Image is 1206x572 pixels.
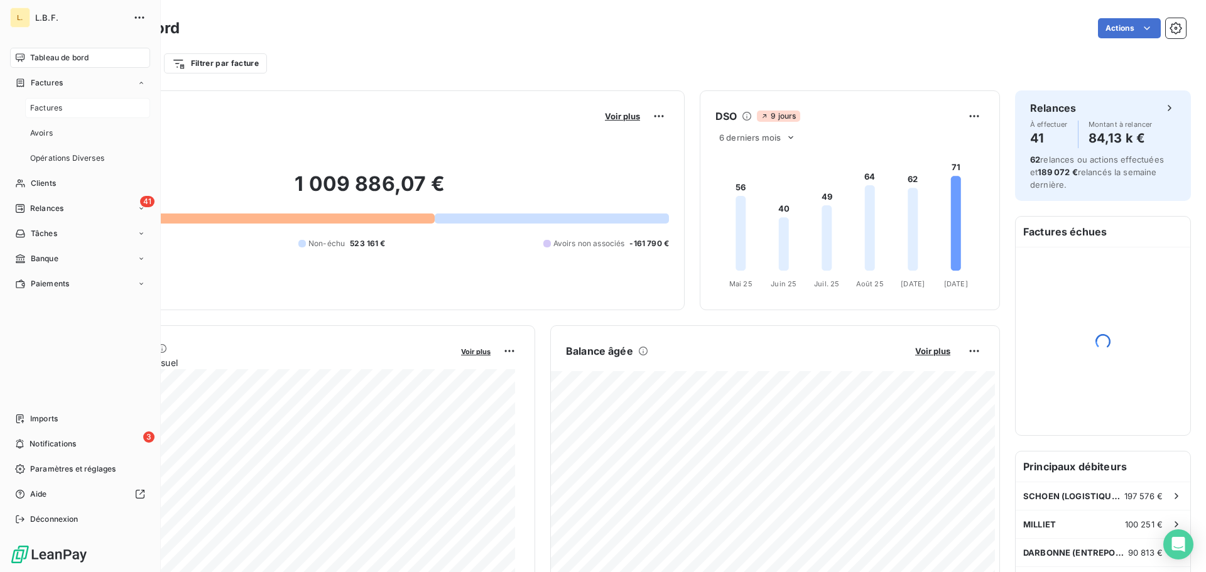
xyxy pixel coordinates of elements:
[30,52,89,63] span: Tableau de bord
[1030,154,1164,190] span: relances ou actions effectuées et relancés la semaine dernière.
[566,343,633,359] h6: Balance âgée
[308,238,345,249] span: Non-échu
[31,228,57,239] span: Tâches
[1030,121,1068,128] span: À effectuer
[31,178,56,189] span: Clients
[1038,167,1077,177] span: 189 072 €
[1023,519,1056,529] span: MILLIET
[601,111,644,122] button: Voir plus
[457,345,494,357] button: Voir plus
[164,53,267,73] button: Filtrer par facture
[729,279,752,288] tspan: Mai 25
[1128,548,1163,558] span: 90 813 €
[30,203,63,214] span: Relances
[911,345,954,357] button: Voir plus
[10,544,88,564] img: Logo LeanPay
[605,111,640,121] span: Voir plus
[1163,529,1193,559] div: Open Intercom Messenger
[143,431,155,443] span: 3
[31,278,69,289] span: Paiements
[1023,548,1128,558] span: DARBONNE (ENTREPOTS DARBONNE)
[553,238,625,249] span: Avoirs non associés
[30,102,62,114] span: Factures
[71,171,669,209] h2: 1 009 886,07 €
[856,279,884,288] tspan: Août 25
[461,347,491,356] span: Voir plus
[71,356,452,369] span: Chiffre d'affaires mensuel
[35,13,126,23] span: L.B.F.
[30,463,116,475] span: Paramètres et réglages
[1089,128,1153,148] h4: 84,13 k €
[30,127,53,139] span: Avoirs
[1030,128,1068,148] h4: 41
[1023,491,1124,501] span: SCHOEN (LOGISTIQUE GESTION SERVICE)
[140,196,155,207] span: 41
[719,132,781,143] span: 6 derniers mois
[814,279,839,288] tspan: Juil. 25
[1030,154,1040,165] span: 62
[1125,519,1163,529] span: 100 251 €
[30,488,47,500] span: Aide
[30,153,104,164] span: Opérations Diverses
[757,111,800,122] span: 9 jours
[10,484,150,504] a: Aide
[30,413,58,424] span: Imports
[1016,451,1190,482] h6: Principaux débiteurs
[10,8,30,28] div: L.
[944,279,968,288] tspan: [DATE]
[31,77,63,89] span: Factures
[1030,100,1076,116] h6: Relances
[715,109,737,124] h6: DSO
[1124,491,1163,501] span: 197 576 €
[31,253,58,264] span: Banque
[350,238,385,249] span: 523 161 €
[1089,121,1153,128] span: Montant à relancer
[915,346,950,356] span: Voir plus
[30,514,79,525] span: Déconnexion
[1098,18,1161,38] button: Actions
[771,279,796,288] tspan: Juin 25
[629,238,669,249] span: -161 790 €
[30,438,76,450] span: Notifications
[901,279,925,288] tspan: [DATE]
[1016,217,1190,247] h6: Factures échues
